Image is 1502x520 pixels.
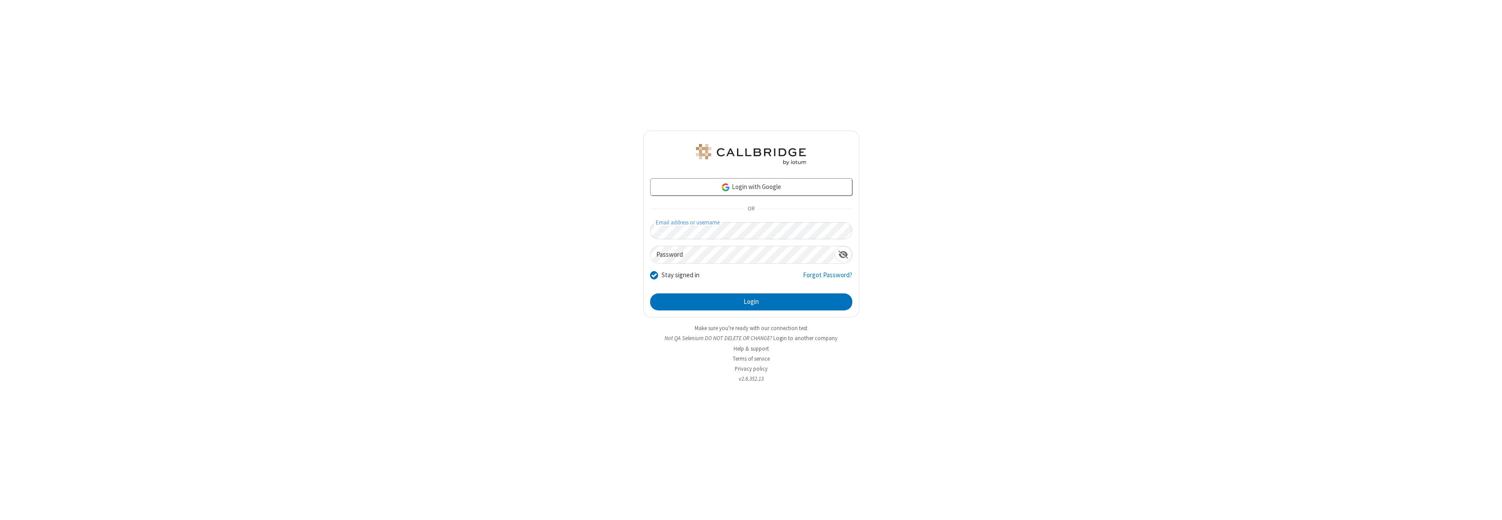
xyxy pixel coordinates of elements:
input: Password [651,246,835,263]
a: Forgot Password? [803,270,852,287]
li: v2.6.352.13 [643,375,859,383]
a: Login with Google [650,178,852,196]
li: Not QA Selenium DO NOT DELETE OR CHANGE? [643,334,859,342]
button: Login to another company [773,334,837,342]
label: Stay signed in [661,270,699,280]
img: QA Selenium DO NOT DELETE OR CHANGE [694,144,808,165]
input: Email address or username [650,222,852,239]
a: Help & support [734,345,769,352]
img: google-icon.png [721,183,730,192]
button: Login [650,293,852,311]
div: Show password [835,246,852,262]
a: Privacy policy [735,365,768,372]
span: OR [744,203,758,215]
a: Make sure you're ready with our connection test [695,324,807,332]
a: Terms of service [733,355,770,362]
